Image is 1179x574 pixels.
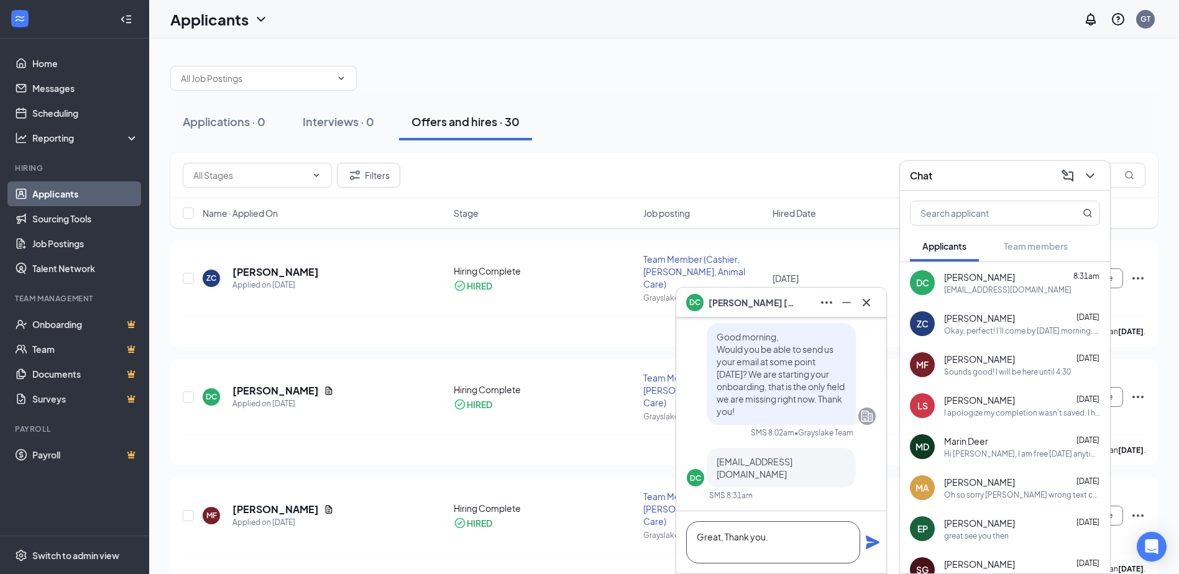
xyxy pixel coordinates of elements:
[944,558,1015,570] span: [PERSON_NAME]
[32,386,139,411] a: SurveysCrown
[32,256,139,281] a: Talent Network
[454,265,636,277] div: Hiring Complete
[1118,564,1144,573] b: [DATE]
[944,517,1015,529] span: [PERSON_NAME]
[944,531,1009,541] div: great see you then
[232,398,334,410] div: Applied on [DATE]
[311,170,321,180] svg: ChevronDown
[917,399,928,412] div: LS
[944,271,1015,283] span: [PERSON_NAME]
[1137,532,1167,562] div: Open Intercom Messenger
[336,73,346,83] svg: ChevronDown
[32,362,139,386] a: DocumentsCrown
[32,442,139,467] a: PayrollCrown
[32,549,119,562] div: Switch to admin view
[1083,12,1098,27] svg: Notifications
[467,280,492,292] div: HIRED
[1131,508,1145,523] svg: Ellipses
[922,240,966,252] span: Applicants
[860,409,874,424] svg: Company
[1076,558,1099,568] span: [DATE]
[1004,240,1068,252] span: Team members
[467,517,492,529] div: HIRED
[643,530,765,540] div: Grayslake - 4516
[1073,271,1099,281] span: 8:31am
[454,398,466,411] svg: CheckmarkCircle
[232,265,319,279] h5: [PERSON_NAME]
[1118,445,1144,455] b: [DATE]
[1131,271,1145,286] svg: Ellipses
[454,517,466,529] svg: CheckmarkCircle
[916,276,929,289] div: DC
[1111,12,1126,27] svg: QuestionInfo
[193,168,306,182] input: All Stages
[232,516,334,529] div: Applied on [DATE]
[944,285,1071,295] div: [EMAIL_ADDRESS][DOMAIN_NAME]
[915,440,929,453] div: MD
[944,312,1015,324] span: [PERSON_NAME]
[303,114,374,129] div: Interviews · 0
[32,231,139,256] a: Job Postings
[324,386,334,396] svg: Document
[32,132,139,144] div: Reporting
[120,13,132,25] svg: Collapse
[454,383,636,396] div: Hiring Complete
[643,293,765,303] div: Grayslake - 4516
[865,535,880,550] svg: Plane
[347,168,362,183] svg: Filter
[15,293,136,304] div: Team Management
[15,163,136,173] div: Hiring
[944,326,1100,336] div: Okay, perfect! I'll come by [DATE] morning. Thanks again!
[944,394,1015,406] span: [PERSON_NAME]
[206,273,216,283] div: ZC
[915,481,929,494] div: MA
[717,456,792,480] span: [EMAIL_ADDRESS][DOMAIN_NAME]
[1083,208,1093,218] svg: MagnifyingGlass
[454,207,479,219] span: Stage
[337,163,400,188] button: Filter Filters
[773,207,816,219] span: Hired Date
[643,253,765,290] div: Team Member (Cashier, [PERSON_NAME], Animal Care)
[14,12,26,25] svg: WorkstreamLogo
[839,295,854,310] svg: Minimize
[454,280,466,292] svg: CheckmarkCircle
[944,367,1071,377] div: Sounds good! I will be here until 4:30
[643,207,690,219] span: Job posting
[773,273,799,284] span: [DATE]
[910,169,932,183] h3: Chat
[1080,166,1100,186] button: ChevronDown
[32,51,139,76] a: Home
[917,317,929,330] div: ZC
[1076,353,1099,363] span: [DATE]
[751,427,794,438] div: SMS 8:02am
[1131,389,1145,404] svg: Ellipses
[206,510,217,521] div: MF
[183,114,265,129] div: Applications · 0
[643,411,765,422] div: Grayslake - 4516
[1083,168,1098,183] svg: ChevronDown
[1124,170,1134,180] svg: MagnifyingGlass
[203,207,278,219] span: Name · Applied On
[911,201,1058,225] input: Search applicant
[944,435,988,447] span: Marin Deer
[859,295,874,310] svg: Cross
[819,295,834,310] svg: Ellipses
[232,384,319,398] h5: [PERSON_NAME]
[1058,166,1078,186] button: ComposeMessage
[944,476,1015,488] span: [PERSON_NAME]
[181,71,331,85] input: All Job Postings
[1140,14,1150,24] div: GT
[32,312,139,337] a: OnboardingCrown
[709,296,796,309] span: [PERSON_NAME] [PERSON_NAME]
[717,331,845,417] span: Good morning, Would you be able to send us your email at some point [DATE]? We are starting your ...
[1076,517,1099,527] span: [DATE]
[254,12,268,27] svg: ChevronDown
[709,490,753,501] div: SMS 8:31am
[467,398,492,411] div: HIRED
[1076,394,1099,404] span: [DATE]
[1118,327,1144,336] b: [DATE]
[32,181,139,206] a: Applicants
[817,293,837,312] button: Ellipses
[686,521,860,563] textarea: Great, Thank you.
